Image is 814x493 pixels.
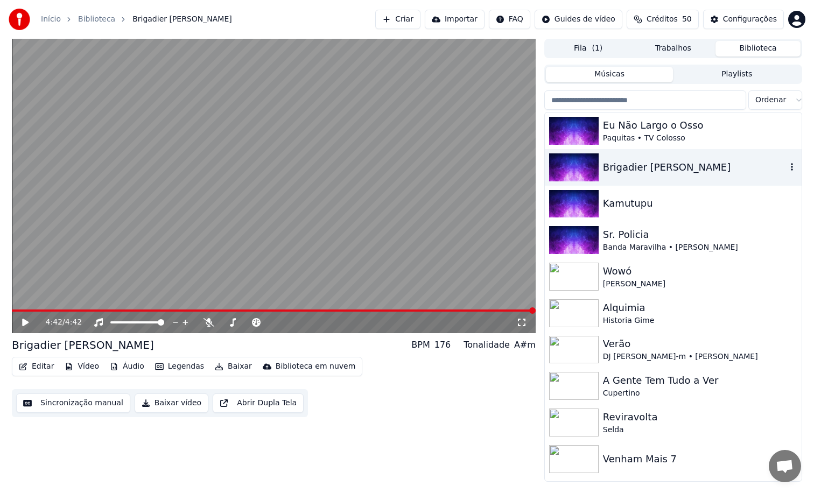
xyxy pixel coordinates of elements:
button: Áudio [106,359,149,374]
button: FAQ [489,10,530,29]
div: 176 [434,339,451,351]
button: Editar [15,359,58,374]
div: Alquimia [603,300,797,315]
button: Configurações [703,10,784,29]
button: Importar [425,10,485,29]
div: BPM [411,339,430,351]
a: Biblioteca [78,14,115,25]
div: Conversa aberta [769,450,801,482]
span: Ordenar [755,95,786,105]
img: youka [9,9,30,30]
div: Wowó [603,264,797,279]
button: Legendas [151,359,208,374]
div: Eu Não Largo o Osso [603,118,797,133]
span: 4:42 [46,317,62,328]
div: Brigadier [PERSON_NAME] [12,337,154,353]
button: Abrir Dupla Tela [213,393,304,413]
button: Guides de vídeo [535,10,622,29]
span: ( 1 ) [592,43,602,54]
a: Início [41,14,61,25]
div: Biblioteca em nuvem [276,361,356,372]
div: A#m [514,339,536,351]
button: Trabalhos [631,41,716,57]
button: Créditos50 [627,10,699,29]
div: Banda Maravilha • [PERSON_NAME] [603,242,797,253]
div: Brigadier [PERSON_NAME] [603,160,787,175]
span: 4:42 [65,317,82,328]
button: Playlists [673,67,801,82]
div: Venham Mais 7 [603,452,797,467]
button: Vídeo [60,359,103,374]
div: [PERSON_NAME] [603,279,797,290]
div: Paquitas • TV Colosso [603,133,797,144]
div: Selda [603,425,797,435]
div: Kamutupu [603,196,797,211]
div: / [46,317,72,328]
div: Configurações [723,14,777,25]
button: Sincronização manual [16,393,130,413]
button: Fila [546,41,631,57]
div: Verão [603,336,797,351]
span: Créditos [647,14,678,25]
button: Baixar [210,359,256,374]
div: Historia Gime [603,315,797,326]
div: Tonalidade [464,339,510,351]
button: Criar [375,10,420,29]
button: Baixar vídeo [135,393,208,413]
div: Reviravolta [603,410,797,425]
span: Brigadier [PERSON_NAME] [132,14,232,25]
div: A Gente Tem Tudo a Ver [603,373,797,388]
div: DJ [PERSON_NAME]-m • [PERSON_NAME] [603,351,797,362]
button: Músicas [546,67,673,82]
div: Cupertino [603,388,797,399]
div: Sr. Policia [603,227,797,242]
span: 50 [682,14,692,25]
nav: breadcrumb [41,14,232,25]
button: Biblioteca [715,41,801,57]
